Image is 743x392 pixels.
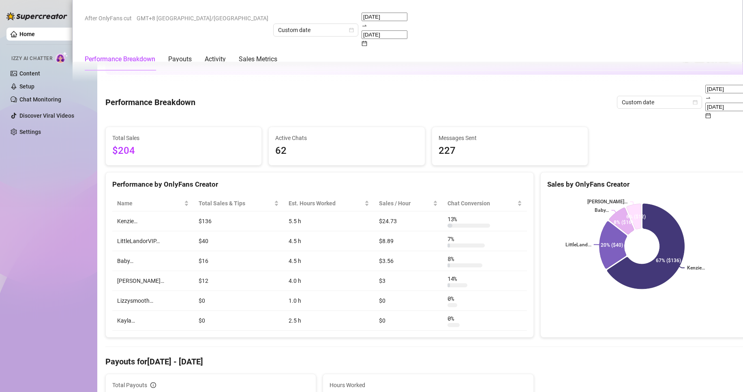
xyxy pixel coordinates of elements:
[374,291,443,311] td: $0
[19,70,40,77] a: Content
[56,52,68,63] img: AI Chatter
[284,311,374,331] td: 2.5 h
[112,143,255,159] span: $204
[374,196,443,211] th: Sales / Hour
[137,12,268,24] span: GMT+8 [GEOGRAPHIC_DATA]/[GEOGRAPHIC_DATA]
[587,199,627,205] text: [PERSON_NAME]…
[19,129,41,135] a: Settings
[194,231,284,251] td: $40
[565,242,591,248] text: LittleLand...
[112,251,194,271] td: Baby…
[448,199,516,208] span: Chat Conversion
[117,199,182,208] span: Name
[194,271,284,291] td: $12
[205,54,226,64] div: Activity
[448,235,460,243] span: 7 %
[105,97,195,108] h4: Performance Breakdown
[374,251,443,271] td: $3.56
[448,274,460,283] span: 14 %
[284,271,374,291] td: 4.0 h
[374,231,443,251] td: $8.89
[374,271,443,291] td: $3
[374,311,443,331] td: $0
[194,291,284,311] td: $0
[194,311,284,331] td: $0
[448,314,460,323] span: 0 %
[278,24,353,36] span: Custom date
[362,30,407,39] input: End date
[705,95,711,101] span: to
[595,207,609,213] text: Baby…
[150,382,156,388] span: info-circle
[275,143,418,159] span: 62
[112,271,194,291] td: [PERSON_NAME]…
[11,55,52,62] span: Izzy AI Chatter
[194,251,284,271] td: $16
[194,211,284,231] td: $136
[112,231,194,251] td: LittleLandorVIP…
[443,196,527,211] th: Chat Conversion
[199,199,272,208] span: Total Sales & Tips
[439,143,581,159] span: 227
[112,179,527,190] div: Performance by OnlyFans Creator
[85,12,132,24] span: After OnlyFans cut
[112,381,147,390] span: Total Payouts
[622,96,697,108] span: Custom date
[289,199,363,208] div: Est. Hours Worked
[284,231,374,251] td: 4.5 h
[448,254,460,263] span: 8 %
[284,291,374,311] td: 1.0 h
[362,41,367,46] span: calendar
[112,311,194,331] td: Kayla…
[693,100,698,105] span: calendar
[112,211,194,231] td: Kenzie…
[19,31,35,37] a: Home
[112,134,255,142] span: Total Sales
[112,291,194,311] td: Lizzysmooth…
[705,113,711,118] span: calendar
[19,112,74,119] a: Discover Viral Videos
[374,211,443,231] td: $24.73
[194,196,284,211] th: Total Sales & Tips
[239,54,277,64] div: Sales Metrics
[687,265,705,271] text: Kenzie…
[19,96,61,103] a: Chat Monitoring
[362,13,407,21] input: Start date
[6,12,67,20] img: logo-BBDzfeDw.svg
[349,28,354,32] span: calendar
[275,134,418,142] span: Active Chats
[284,251,374,271] td: 4.5 h
[362,22,367,29] span: to
[448,294,460,303] span: 0 %
[284,211,374,231] td: 5.5 h
[705,95,711,101] span: swap-right
[85,54,155,64] div: Performance Breakdown
[362,23,367,28] span: swap-right
[168,54,192,64] div: Payouts
[379,199,431,208] span: Sales / Hour
[330,381,527,390] span: Hours Worked
[19,83,34,90] a: Setup
[439,134,581,142] span: Messages Sent
[448,215,460,224] span: 13 %
[112,196,194,211] th: Name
